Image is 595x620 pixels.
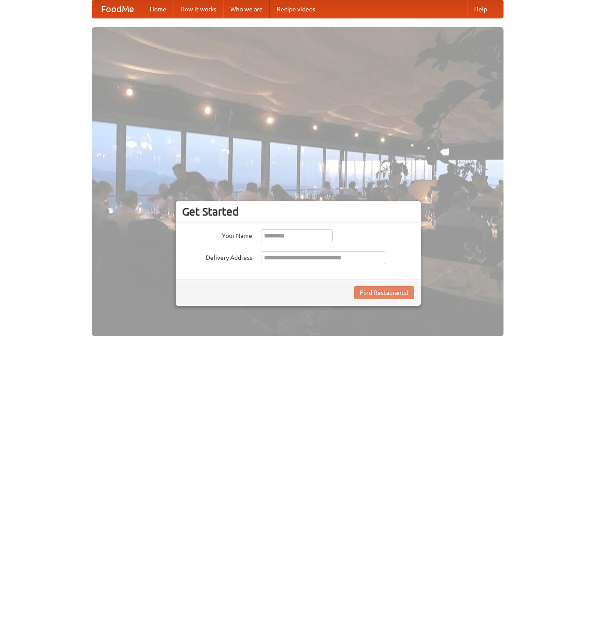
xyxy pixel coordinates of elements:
[270,0,322,18] a: Recipe videos
[173,0,223,18] a: How it works
[182,229,252,240] label: Your Name
[467,0,494,18] a: Help
[92,0,143,18] a: FoodMe
[354,286,414,299] button: Find Restaurants!
[223,0,270,18] a: Who we are
[182,205,414,218] h3: Get Started
[182,251,252,262] label: Delivery Address
[143,0,173,18] a: Home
